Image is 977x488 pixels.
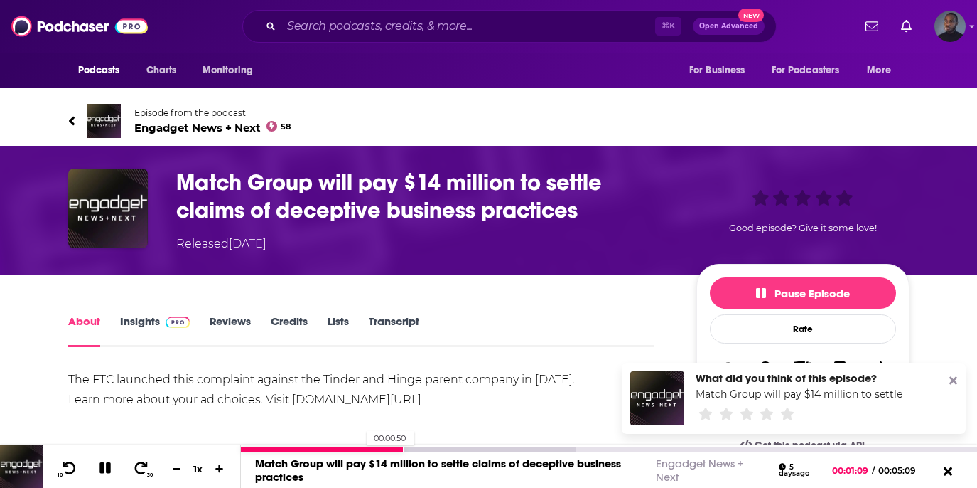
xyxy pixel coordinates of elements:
[68,104,909,138] a: Engadget News + NextEpisode from the podcastEngadget News + Next58
[281,15,655,38] input: Search podcasts, credits, & more...
[738,9,764,22] span: New
[241,447,977,452] div: 00:00:50
[11,13,148,40] img: Podchaser - Follow, Share and Rate Podcasts
[203,60,253,80] span: Monitoring
[655,17,681,36] span: ⌘ K
[729,223,877,233] span: Good episode? Give it some love!
[176,235,266,253] div: Released [DATE]
[176,169,674,224] h1: Match Group will pay $14 million to settle claims of deceptive business practices
[755,440,865,452] span: Get this podcast via API
[784,351,821,403] div: Show More ButtonList
[858,351,895,403] button: Share
[710,314,896,344] div: Rate
[369,314,419,347] a: Transcript
[367,431,414,445] div: 00:00:50
[255,457,621,484] a: Match Group will pay $14 million to settle claims of deceptive business practices
[860,14,884,38] a: Show notifications dropdown
[193,57,271,84] button: open menu
[693,18,765,35] button: Open AdvancedNew
[55,460,82,478] button: 10
[186,463,210,474] div: 1 x
[210,314,251,347] a: Reviews
[68,169,148,248] img: Match Group will pay $14 million to settle claims of deceptive business practices
[656,457,743,484] a: Engadget News + Next
[696,371,905,385] div: What did you think of this episode?
[710,351,747,403] button: Apps
[271,314,308,347] a: Credits
[134,107,291,118] span: Episode from the podcast
[129,460,156,478] button: 30
[934,11,966,42] button: Show profile menu
[934,11,966,42] span: Logged in as jarryd.boyd
[747,351,784,403] button: Listened
[821,351,858,403] button: Bookmark
[87,104,121,138] img: Engadget News + Next
[875,465,930,476] span: 00:05:09
[281,124,291,130] span: 58
[857,57,909,84] button: open menu
[872,465,875,476] span: /
[895,14,917,38] a: Show notifications dropdown
[328,314,349,347] a: Lists
[78,60,120,80] span: Podcasts
[679,57,763,84] button: open menu
[630,371,684,425] img: Match Group will pay $14 million to settle claims of deceptive business practices
[788,361,817,376] button: Show More Button
[134,121,291,134] span: Engadget News + Next
[68,57,139,84] button: open menu
[689,60,745,80] span: For Business
[147,472,153,478] span: 30
[68,370,654,410] div: The FTC launched this complaint against the Tinder and Hinge parent company in [DATE]. Learn more...
[756,287,850,300] span: Pause Episode
[137,57,185,84] a: Charts
[762,57,860,84] button: open menu
[146,60,177,80] span: Charts
[934,11,966,42] img: User Profile
[779,463,824,478] div: 5 days ago
[832,465,872,476] span: 00:01:09
[120,314,190,347] a: InsightsPodchaser Pro
[242,10,777,43] div: Search podcasts, credits, & more...
[58,472,63,478] span: 10
[867,60,891,80] span: More
[68,314,100,347] a: About
[772,60,840,80] span: For Podcasters
[166,317,190,328] img: Podchaser Pro
[699,23,758,30] span: Open Advanced
[710,277,896,309] button: Pause Episode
